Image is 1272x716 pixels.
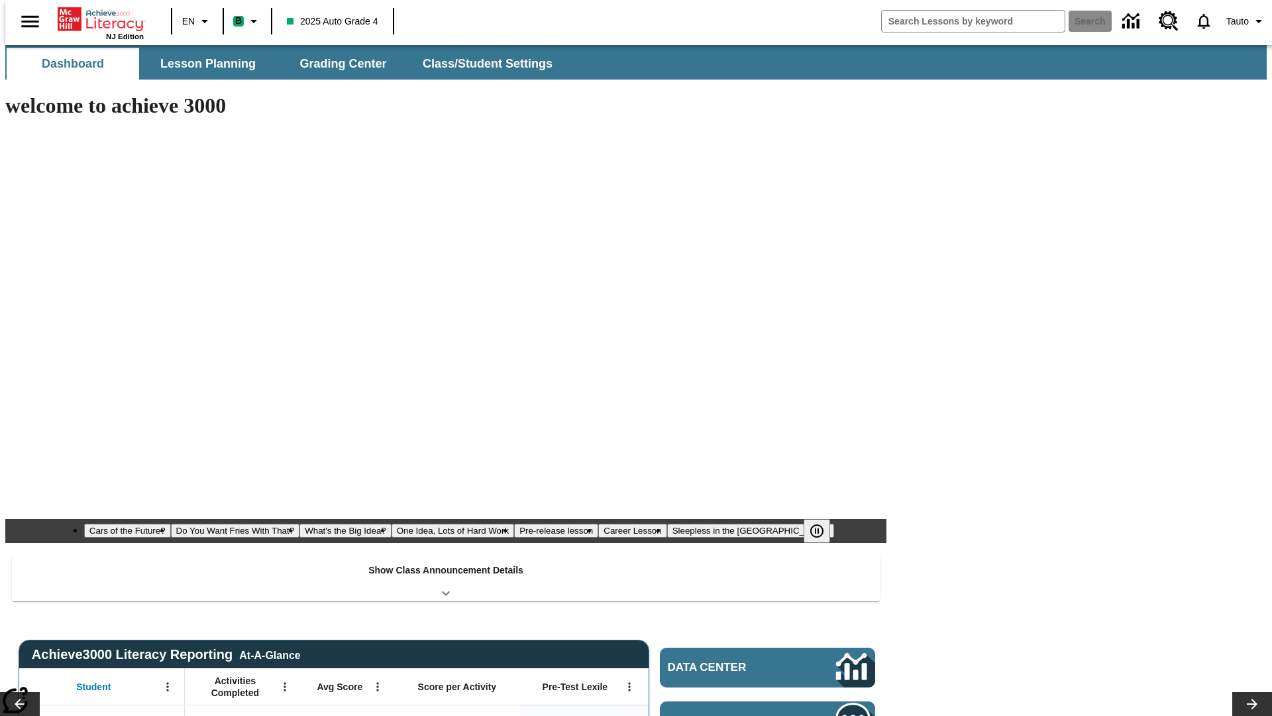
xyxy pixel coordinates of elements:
[514,524,598,538] button: Slide 5 Pre-release lesson
[191,675,279,699] span: Activities Completed
[1114,3,1151,40] a: Data Center
[182,15,195,29] span: EN
[106,32,144,40] span: NJ Edition
[5,93,886,118] h1: welcome to achieve 3000
[1187,4,1221,38] a: Notifications
[368,677,388,697] button: Open Menu
[176,9,219,33] button: Language: EN, Select a language
[667,524,835,538] button: Slide 7 Sleepless in the Animal Kingdom
[317,681,362,693] span: Avg Score
[239,647,300,662] div: At-A-Glance
[412,48,563,80] button: Class/Student Settings
[804,519,830,543] button: Pause
[5,48,564,80] div: SubNavbar
[368,564,523,577] p: Show Class Announcement Details
[58,5,144,40] div: Home
[619,677,639,697] button: Open Menu
[392,524,514,538] button: Slide 4 One Idea, Lots of Hard Work
[882,11,1065,32] input: search field
[7,48,139,80] button: Dashboard
[275,677,295,697] button: Open Menu
[12,556,880,601] div: Show Class Announcement Details
[660,648,875,687] a: Data Center
[5,45,1267,80] div: SubNavbar
[228,9,267,33] button: Boost Class color is mint green. Change class color
[76,681,111,693] span: Student
[235,13,242,29] span: B
[171,524,300,538] button: Slide 2 Do You Want Fries With That?
[543,681,608,693] span: Pre-Test Lexile
[287,15,378,29] span: 2025 Auto Grade 4
[299,524,392,538] button: Slide 3 What's the Big Idea?
[804,519,843,543] div: Pause
[668,661,792,674] span: Data Center
[84,524,171,538] button: Slide 1 Cars of the Future?
[11,2,50,41] button: Open side menu
[32,647,301,662] span: Achieve3000 Literacy Reporting
[1226,15,1249,29] span: Tauto
[1221,9,1272,33] button: Profile/Settings
[158,677,178,697] button: Open Menu
[58,6,144,32] a: Home
[142,48,274,80] button: Lesson Planning
[1232,692,1272,716] button: Lesson carousel, Next
[277,48,409,80] button: Grading Center
[1151,3,1187,39] a: Resource Center, Will open in new tab
[598,524,666,538] button: Slide 6 Career Lesson
[418,681,497,693] span: Score per Activity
